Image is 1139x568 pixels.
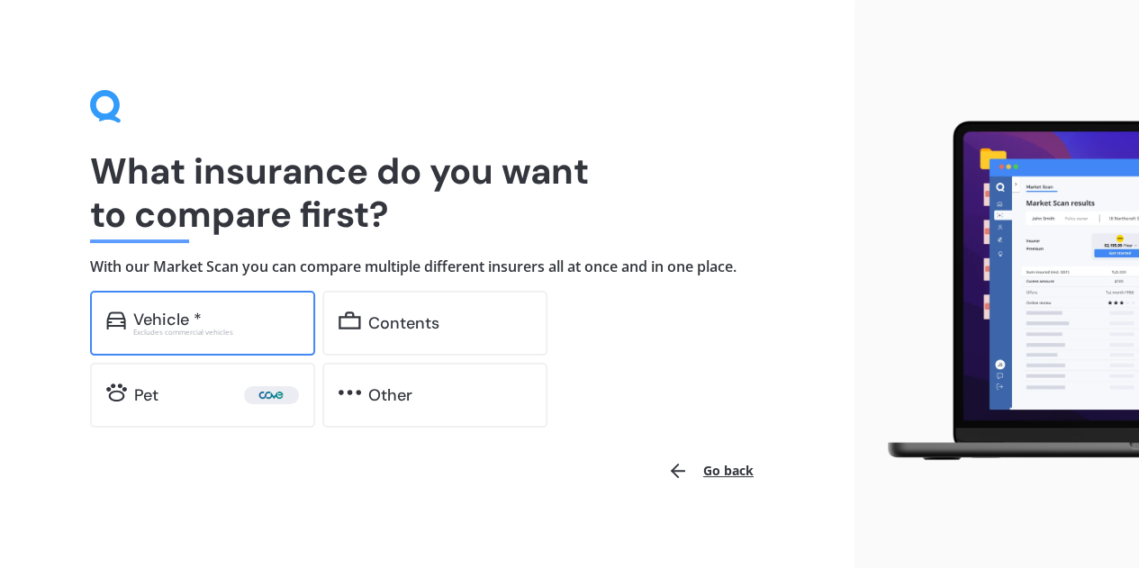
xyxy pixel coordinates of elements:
img: Cove.webp [248,386,295,404]
h1: What insurance do you want to compare first? [90,149,764,236]
img: pet.71f96884985775575a0d.svg [106,383,127,401]
div: Vehicle * [133,311,202,329]
div: Excludes commercial vehicles [133,329,299,336]
img: laptop.webp [869,113,1139,468]
div: Pet [134,386,158,404]
img: other.81dba5aafe580aa69f38.svg [339,383,361,401]
a: Pet [90,363,315,428]
div: Contents [368,314,439,332]
button: Go back [656,449,764,492]
img: content.01f40a52572271636b6f.svg [339,311,361,329]
h4: With our Market Scan you can compare multiple different insurers all at once and in one place. [90,257,764,276]
img: car.f15378c7a67c060ca3f3.svg [106,311,126,329]
div: Other [368,386,412,404]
